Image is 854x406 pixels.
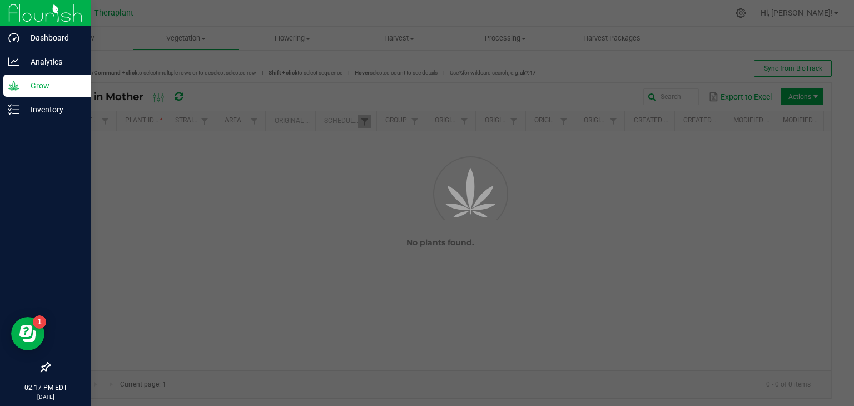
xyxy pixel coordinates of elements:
iframe: Resource center [11,317,44,350]
p: 02:17 PM EDT [5,383,86,393]
inline-svg: Analytics [8,56,19,67]
inline-svg: Grow [8,80,19,91]
iframe: Resource center unread badge [33,315,46,329]
inline-svg: Inventory [8,104,19,115]
inline-svg: Dashboard [8,32,19,43]
p: Inventory [19,103,86,116]
p: Grow [19,79,86,92]
p: Analytics [19,55,86,68]
p: [DATE] [5,393,86,401]
p: Dashboard [19,31,86,44]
